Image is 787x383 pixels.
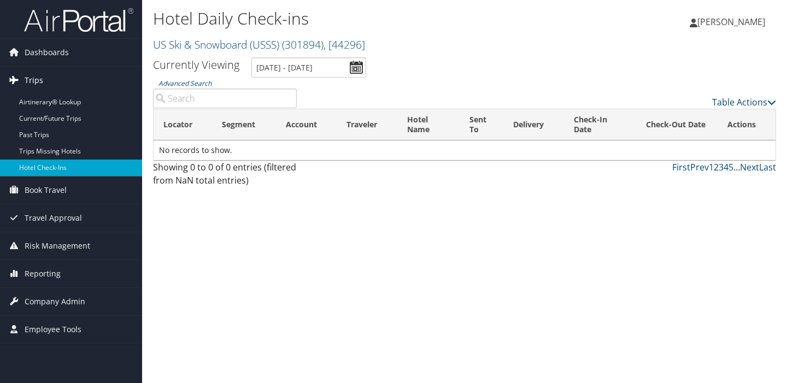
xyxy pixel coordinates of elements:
th: Account: activate to sort column ascending [276,109,337,140]
th: Locator: activate to sort column ascending [154,109,212,140]
span: ( 301894 ) [282,37,324,52]
td: No records to show. [154,140,776,160]
span: Risk Management [25,232,90,260]
th: Delivery: activate to sort column ascending [503,109,564,140]
th: Actions [718,109,776,140]
span: Travel Approval [25,204,82,232]
span: Company Admin [25,288,85,315]
a: Next [740,161,759,173]
a: 5 [729,161,733,173]
h1: Hotel Daily Check-ins [153,7,568,30]
a: Advanced Search [158,79,212,88]
h3: Currently Viewing [153,57,239,72]
img: airportal-logo.png [24,7,133,33]
a: Last [759,161,776,173]
a: 2 [714,161,719,173]
span: Reporting [25,260,61,287]
input: Advanced Search [153,89,297,108]
a: First [672,161,690,173]
div: Showing 0 to 0 of 0 entries (filtered from NaN total entries) [153,161,297,192]
span: Book Travel [25,176,67,204]
a: US Ski & Snowboard (USSS) [153,37,365,52]
a: Prev [690,161,709,173]
a: 4 [724,161,729,173]
span: … [733,161,740,173]
span: [PERSON_NAME] [697,16,765,28]
th: Segment: activate to sort column ascending [212,109,276,140]
a: 3 [719,161,724,173]
span: Dashboards [25,39,69,66]
span: Employee Tools [25,316,81,343]
th: Traveler: activate to sort column ascending [337,109,397,140]
span: , [ 44296 ] [324,37,365,52]
span: Trips [25,67,43,94]
a: 1 [709,161,714,173]
th: Check-In Date: activate to sort column ascending [564,109,636,140]
th: Sent To: activate to sort column ascending [460,109,504,140]
input: [DATE] - [DATE] [251,57,366,78]
th: Hotel Name: activate to sort column ascending [397,109,460,140]
a: Table Actions [712,96,776,108]
a: [PERSON_NAME] [690,5,776,38]
th: Check-Out Date: activate to sort column ascending [636,109,718,140]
